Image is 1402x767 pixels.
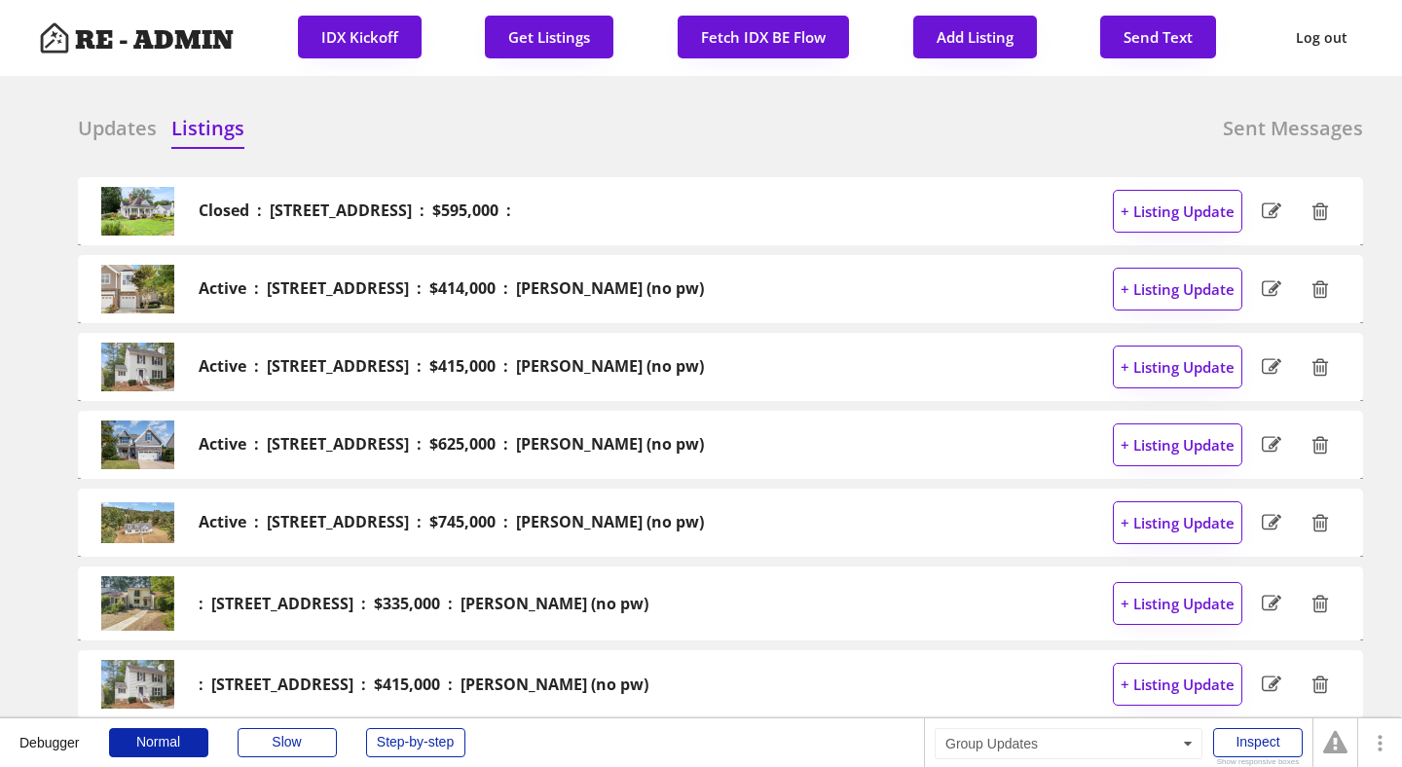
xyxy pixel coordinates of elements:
h2: Active : [STREET_ADDRESS] : $745,000 : [PERSON_NAME] (no pw) [199,513,704,531]
img: 20250807021851999916000000-o.jpg [101,187,174,236]
img: 20250918140607656356000000-o.jpg [101,498,174,547]
div: Group Updates [935,728,1202,759]
img: 20250924143846169467000000-o.jpg [101,420,174,469]
button: + Listing Update [1113,663,1242,706]
button: + Listing Update [1113,190,1242,233]
img: 3011f94e376a24a06e2297a75da61463-cc_ft_1536.webp [101,576,174,631]
button: + Listing Update [1113,501,1242,544]
h2: : [STREET_ADDRESS] : $415,000 : [PERSON_NAME] (no pw) [199,676,648,694]
h2: Active : [STREET_ADDRESS] : $414,000 : [PERSON_NAME] (no pw) [199,279,704,298]
div: Show responsive boxes [1213,758,1303,766]
h2: Active : [STREET_ADDRESS] : $625,000 : [PERSON_NAME] (no pw) [199,435,704,454]
button: Send Text [1100,16,1216,58]
button: + Listing Update [1113,268,1242,310]
button: + Listing Update [1113,582,1242,625]
h6: Listings [171,115,244,142]
img: 20250924150533702928000000-o.jpg [101,265,174,313]
button: + Listing Update [1113,346,1242,388]
button: + Listing Update [1113,423,1242,466]
h4: RE - ADMIN [75,28,234,54]
button: Log out [1280,16,1363,60]
div: Debugger [19,718,80,749]
button: Add Listing [913,16,1037,58]
button: Fetch IDX BE Flow [678,16,849,58]
h2: Active : [STREET_ADDRESS] : $415,000 : [PERSON_NAME] (no pw) [199,357,704,376]
img: cd8816fb9bce6a616a60098beaada483-cc_ft_1536.webp [101,660,174,709]
button: IDX Kickoff [298,16,422,58]
button: Get Listings [485,16,613,58]
div: Normal [109,728,208,757]
img: Artboard%201%20copy%203.svg [39,22,70,54]
div: Inspect [1213,728,1303,757]
h6: Updates [78,115,157,142]
h2: Closed : [STREET_ADDRESS] : $595,000 : [199,201,511,220]
h6: Sent Messages [1223,115,1363,142]
div: Step-by-step [366,728,465,757]
div: Slow [238,728,337,757]
img: 20250917173550054363000000-o.jpg [101,343,174,391]
h2: : [STREET_ADDRESS] : $335,000 : [PERSON_NAME] (no pw) [199,595,648,613]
